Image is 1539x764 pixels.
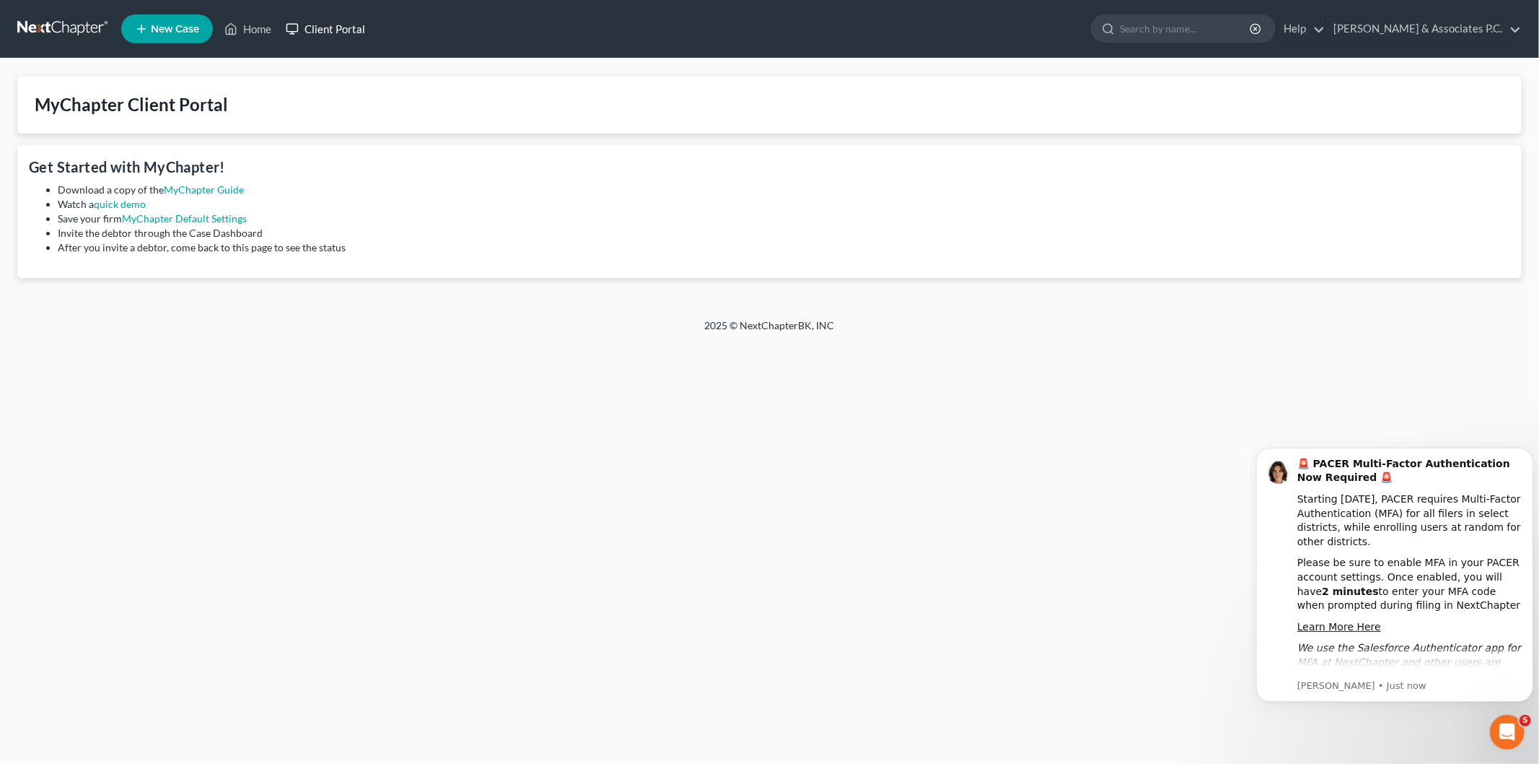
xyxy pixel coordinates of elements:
a: quick demo [94,198,146,210]
a: Help [1276,16,1325,42]
a: MyChapter Default Settings [122,212,247,225]
a: Client Portal [279,16,372,42]
li: Watch a [58,197,1510,212]
span: New Case [151,24,199,35]
li: Invite the debtor through the Case Dashboard [58,226,1510,240]
iframe: Intercom notifications message [1250,426,1539,725]
a: Home [217,16,279,42]
li: After you invite a debtor, come back to this page to see the status [58,240,1510,255]
li: Save your firm [58,212,1510,226]
a: [PERSON_NAME] & Associates P.C. [1326,16,1521,42]
a: MyChapter Guide [164,183,244,196]
div: MyChapter Client Portal [35,93,228,116]
h4: Get Started with MyChapter! [29,157,1510,177]
iframe: Intercom live chat [1490,715,1525,750]
input: Search by name... [1120,15,1252,42]
span: 5 [1520,715,1531,726]
li: Download a copy of the [58,183,1510,197]
div: 2025 © NextChapterBK, INC [359,318,1181,344]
